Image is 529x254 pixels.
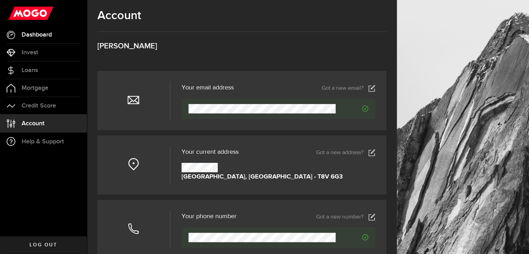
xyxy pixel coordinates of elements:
[316,149,375,156] a: Got a new address?
[336,105,368,112] span: Verified
[22,103,56,109] span: Credit Score
[336,234,368,240] span: Verified
[22,32,52,38] span: Dashboard
[182,213,237,220] h3: Your phone number
[97,42,386,50] h3: [PERSON_NAME]
[182,149,239,155] span: Your current address
[182,85,234,91] h3: Your email address
[97,9,386,23] h1: Account
[22,120,45,127] span: Account
[22,138,64,145] span: Help & Support
[22,49,38,56] span: Invest
[316,214,375,221] a: Got a new number?
[30,243,57,247] span: Log out
[182,172,343,182] strong: [GEOGRAPHIC_DATA], [GEOGRAPHIC_DATA] - T8V 6G3
[22,85,48,91] span: Mortgage
[22,67,38,73] span: Loans
[322,85,375,92] a: Got a new email?
[6,3,26,24] button: Open LiveChat chat widget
